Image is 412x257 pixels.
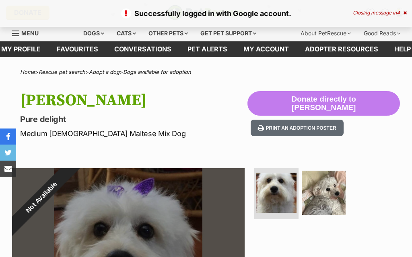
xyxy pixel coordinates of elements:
[247,91,400,116] button: Donate directly to [PERSON_NAME]
[123,69,191,75] a: Dogs available for adoption
[297,41,386,57] a: Adopter resources
[8,8,404,19] p: Successfully logged in with Google account.
[256,173,297,213] img: Photo of Tiffany
[78,25,110,41] div: Dogs
[49,41,106,57] a: Favourites
[111,25,142,41] div: Cats
[353,10,407,16] div: Closing message in
[12,25,44,40] a: Menu
[251,120,343,136] button: Print an adoption poster
[358,25,406,41] div: Good Reads
[20,114,247,125] p: Pure delight
[39,69,85,75] a: Rescue pet search
[89,69,119,75] a: Adopt a dog
[20,69,35,75] a: Home
[295,25,356,41] div: About PetRescue
[397,10,400,16] span: 4
[21,30,39,37] span: Menu
[20,91,247,110] h1: [PERSON_NAME]
[106,41,179,57] a: conversations
[195,25,262,41] div: Get pet support
[235,41,297,57] a: My account
[179,41,235,57] a: Pet alerts
[20,128,247,139] p: Medium [DEMOGRAPHIC_DATA] Maltese Mix Dog
[302,171,346,215] img: Photo of Tiffany
[143,25,194,41] div: Other pets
